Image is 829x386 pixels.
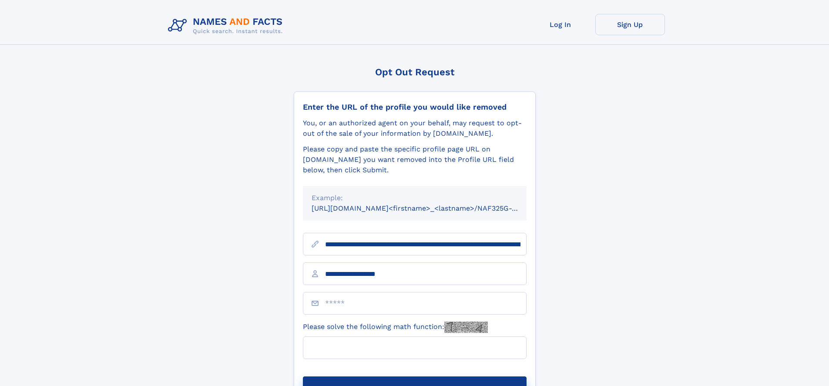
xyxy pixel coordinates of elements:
[303,322,488,333] label: Please solve the following math function:
[595,14,665,35] a: Sign Up
[312,204,543,212] small: [URL][DOMAIN_NAME]<firstname>_<lastname>/NAF325G-xxxxxxxx
[303,144,527,175] div: Please copy and paste the specific profile page URL on [DOMAIN_NAME] you want removed into the Pr...
[303,102,527,112] div: Enter the URL of the profile you would like removed
[294,67,536,77] div: Opt Out Request
[312,193,518,203] div: Example:
[526,14,595,35] a: Log In
[164,14,290,37] img: Logo Names and Facts
[303,118,527,139] div: You, or an authorized agent on your behalf, may request to opt-out of the sale of your informatio...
